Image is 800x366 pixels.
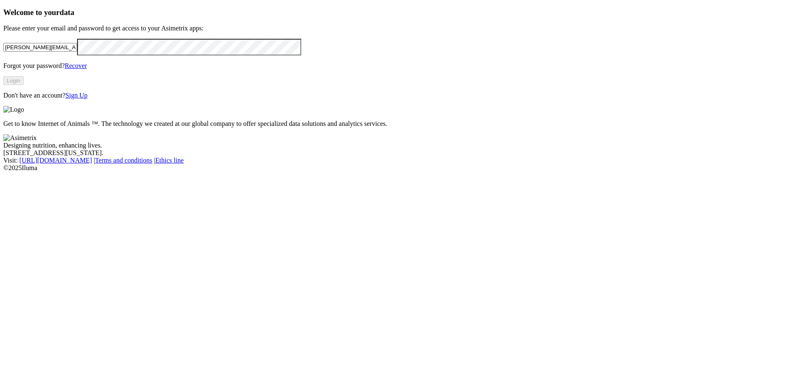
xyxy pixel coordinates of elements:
a: Terms and conditions [95,157,152,164]
p: Forgot your password? [3,62,797,70]
div: Designing nutrition, enhancing lives. [3,142,797,149]
div: Visit : | | [3,157,797,164]
h3: Welcome to your [3,8,797,17]
a: Recover [65,62,87,69]
a: Ethics line [155,157,184,164]
button: Login [3,76,24,85]
input: Your email [3,43,77,52]
a: [URL][DOMAIN_NAME] [20,157,92,164]
div: [STREET_ADDRESS][US_STATE]. [3,149,797,157]
img: Logo [3,106,24,113]
div: © 2025 Iluma [3,164,797,172]
p: Please enter your email and password to get access to your Asimetrix apps: [3,25,797,32]
span: data [60,8,74,17]
p: Don't have an account? [3,92,797,99]
a: Sign Up [65,92,87,99]
p: Get to know Internet of Animals ™. The technology we created at our global company to offer speci... [3,120,797,128]
img: Asimetrix [3,134,37,142]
